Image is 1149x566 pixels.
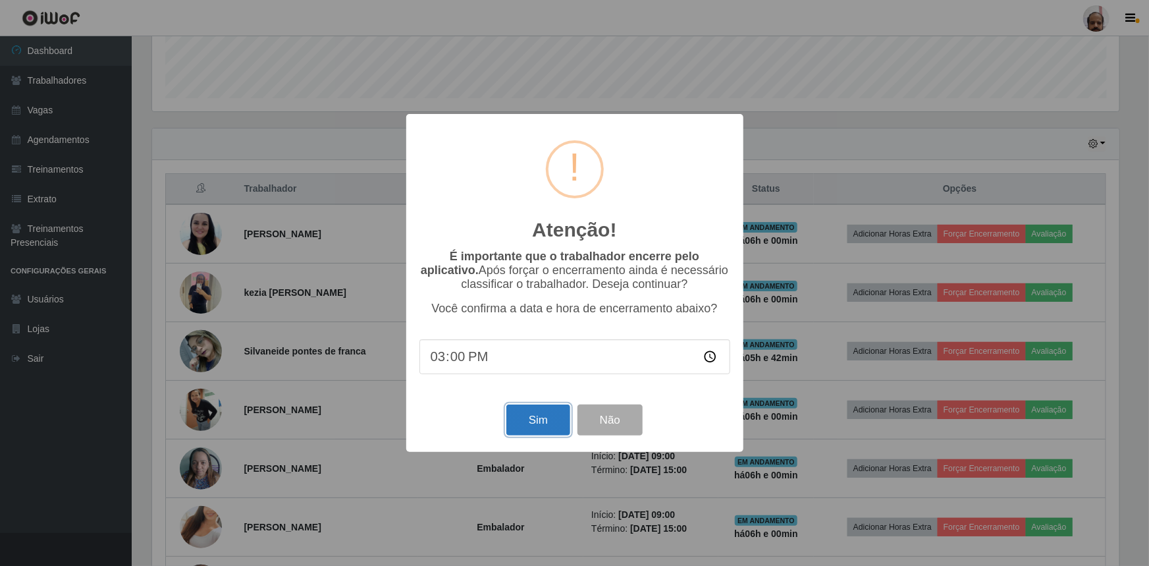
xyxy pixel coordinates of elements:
[532,218,616,242] h2: Atenção!
[506,405,570,436] button: Sim
[421,250,699,277] b: É importante que o trabalhador encerre pelo aplicativo.
[419,302,730,316] p: Você confirma a data e hora de encerramento abaixo?
[577,405,643,436] button: Não
[419,250,730,291] p: Após forçar o encerramento ainda é necessário classificar o trabalhador. Deseja continuar?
